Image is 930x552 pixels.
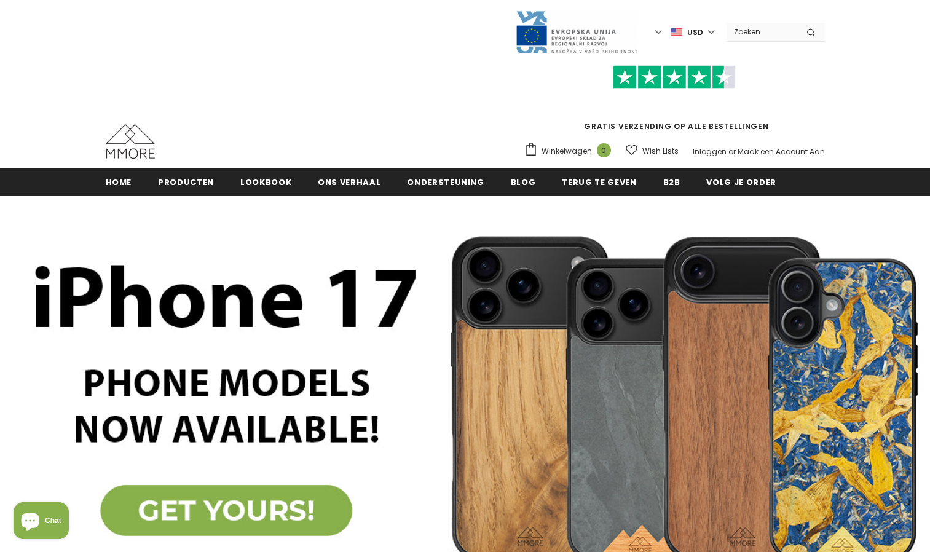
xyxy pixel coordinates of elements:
[106,176,132,188] span: Home
[10,502,73,542] inbox-online-store-chat: Shopify online store chat
[613,65,736,89] img: Vertrouw op Pilot Stars
[106,168,132,195] a: Home
[663,176,680,188] span: B2B
[626,140,679,162] a: Wish Lists
[515,26,638,37] a: Javni Razpis
[106,124,155,159] img: MMORE Cases
[727,23,797,41] input: Search Site
[687,26,703,39] span: USD
[407,176,484,188] span: ondersteuning
[524,142,617,160] a: Winkelwagen 0
[318,176,380,188] span: Ons verhaal
[515,10,638,55] img: Javni Razpis
[318,168,380,195] a: Ons verhaal
[511,168,536,195] a: Blog
[240,168,291,195] a: Lookbook
[693,146,727,157] a: Inloggen
[597,143,611,157] span: 0
[542,145,592,157] span: Winkelwagen
[728,146,736,157] span: or
[407,168,484,195] a: ondersteuning
[524,89,825,120] iframe: Customer reviews powered by Trustpilot
[562,168,636,195] a: Terug te geven
[671,27,682,37] img: USD
[158,168,214,195] a: Producten
[663,168,680,195] a: B2B
[706,176,776,188] span: Volg je order
[240,176,291,188] span: Lookbook
[642,145,679,157] span: Wish Lists
[511,176,536,188] span: Blog
[738,146,825,157] a: Maak een Account Aan
[562,176,636,188] span: Terug te geven
[706,168,776,195] a: Volg je order
[524,71,825,132] span: GRATIS VERZENDING OP ALLE BESTELLINGEN
[158,176,214,188] span: Producten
